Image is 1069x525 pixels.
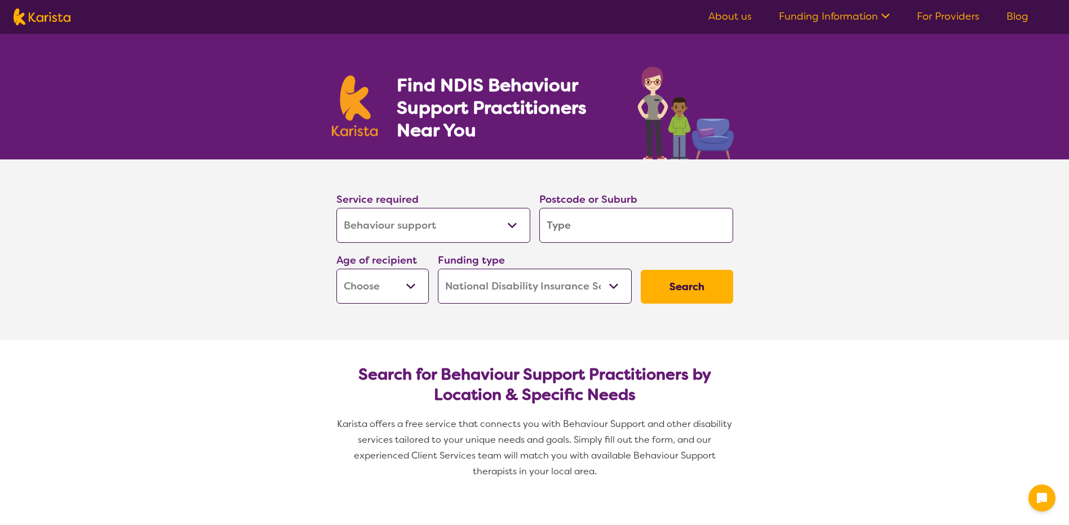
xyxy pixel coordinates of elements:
[708,10,752,23] a: About us
[1006,10,1028,23] a: Blog
[641,270,733,304] button: Search
[917,10,979,23] a: For Providers
[539,208,733,243] input: Type
[635,61,738,159] img: behaviour-support
[345,364,724,405] h2: Search for Behaviour Support Practitioners by Location & Specific Needs
[332,75,378,136] img: Karista logo
[438,253,505,267] label: Funding type
[539,193,637,206] label: Postcode or Suburb
[779,10,890,23] a: Funding Information
[14,8,70,25] img: Karista logo
[332,416,738,479] p: Karista offers a free service that connects you with Behaviour Support and other disability servi...
[336,253,417,267] label: Age of recipient
[397,74,615,141] h1: Find NDIS Behaviour Support Practitioners Near You
[336,193,419,206] label: Service required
